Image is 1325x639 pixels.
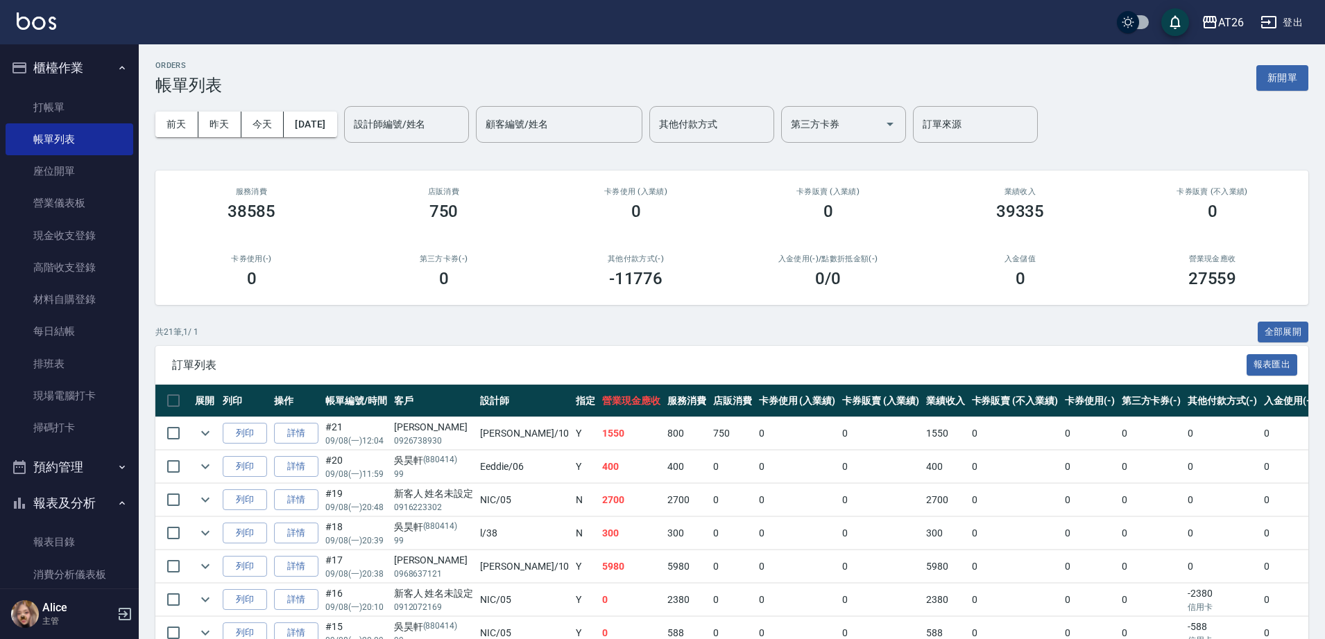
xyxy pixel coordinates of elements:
[749,187,907,196] h2: 卡券販賣 (入業績)
[322,584,391,616] td: #16
[247,269,257,288] h3: 0
[823,202,833,221] h3: 0
[195,589,216,610] button: expand row
[599,517,664,550] td: 300
[941,187,1100,196] h2: 業績收入
[1016,269,1025,288] h3: 0
[325,501,387,514] p: 09/08 (一) 20:48
[394,568,474,580] p: 0968637121
[968,417,1061,450] td: 0
[923,385,968,417] th: 業績收入
[17,12,56,30] img: Logo
[1161,8,1189,36] button: save
[599,584,664,616] td: 0
[609,269,663,288] h3: -11776
[923,517,968,550] td: 300
[1247,354,1298,376] button: 報表匯出
[1118,550,1185,583] td: 0
[6,485,133,521] button: 報表及分析
[11,600,39,628] img: Person
[325,435,387,447] p: 09/08 (一) 12:04
[423,620,458,634] p: (880414)
[191,385,219,417] th: 展開
[1061,450,1118,483] td: 0
[322,450,391,483] td: #20
[1118,484,1185,516] td: 0
[710,550,755,583] td: 0
[322,417,391,450] td: #21
[1118,450,1185,483] td: 0
[1260,484,1317,516] td: 0
[325,601,387,613] p: 09/08 (一) 20:10
[6,220,133,252] a: 現金收支登錄
[996,202,1045,221] h3: 39335
[1260,550,1317,583] td: 0
[1061,550,1118,583] td: 0
[1061,417,1118,450] td: 0
[6,123,133,155] a: 帳單列表
[477,417,572,450] td: [PERSON_NAME] /10
[1184,584,1260,616] td: -2380
[1184,550,1260,583] td: 0
[223,523,267,544] button: 列印
[710,417,755,450] td: 750
[1184,450,1260,483] td: 0
[572,385,599,417] th: 指定
[223,556,267,577] button: 列印
[423,453,458,468] p: (880414)
[195,489,216,510] button: expand row
[477,484,572,516] td: NIC /05
[394,534,474,547] p: 99
[968,484,1061,516] td: 0
[572,484,599,516] td: N
[439,269,449,288] h3: 0
[1208,202,1217,221] h3: 0
[1260,417,1317,450] td: 0
[274,556,318,577] a: 詳情
[1260,450,1317,483] td: 0
[6,283,133,315] a: 材料自購登錄
[219,385,271,417] th: 列印
[599,417,664,450] td: 1550
[572,584,599,616] td: Y
[394,586,474,601] div: 新客人 姓名未設定
[322,517,391,550] td: #18
[394,420,474,435] div: [PERSON_NAME]
[923,450,968,483] td: 400
[1247,358,1298,371] a: 報表匯出
[839,550,923,583] td: 0
[1255,10,1308,35] button: 登出
[1118,517,1185,550] td: 0
[325,534,387,547] p: 09/08 (一) 20:39
[477,385,572,417] th: 設計師
[839,450,923,483] td: 0
[599,385,664,417] th: 營業現金應收
[1258,322,1309,343] button: 全部展開
[599,450,664,483] td: 400
[1184,417,1260,450] td: 0
[155,61,222,70] h2: ORDERS
[195,456,216,477] button: expand row
[223,456,267,478] button: 列印
[477,550,572,583] td: [PERSON_NAME] /10
[572,550,599,583] td: Y
[710,385,755,417] th: 店販消費
[155,326,198,338] p: 共 21 筆, 1 / 1
[755,517,839,550] td: 0
[839,584,923,616] td: 0
[274,523,318,544] a: 詳情
[572,417,599,450] td: Y
[6,252,133,283] a: 高階收支登錄
[664,550,710,583] td: 5980
[6,449,133,485] button: 預約管理
[394,487,474,501] div: 新客人 姓名未設定
[1184,517,1260,550] td: 0
[223,589,267,611] button: 列印
[923,550,968,583] td: 5980
[172,254,331,263] h2: 卡券使用(-)
[572,450,599,483] td: Y
[1061,484,1118,516] td: 0
[923,484,968,516] td: 2700
[6,348,133,380] a: 排班表
[1118,417,1185,450] td: 0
